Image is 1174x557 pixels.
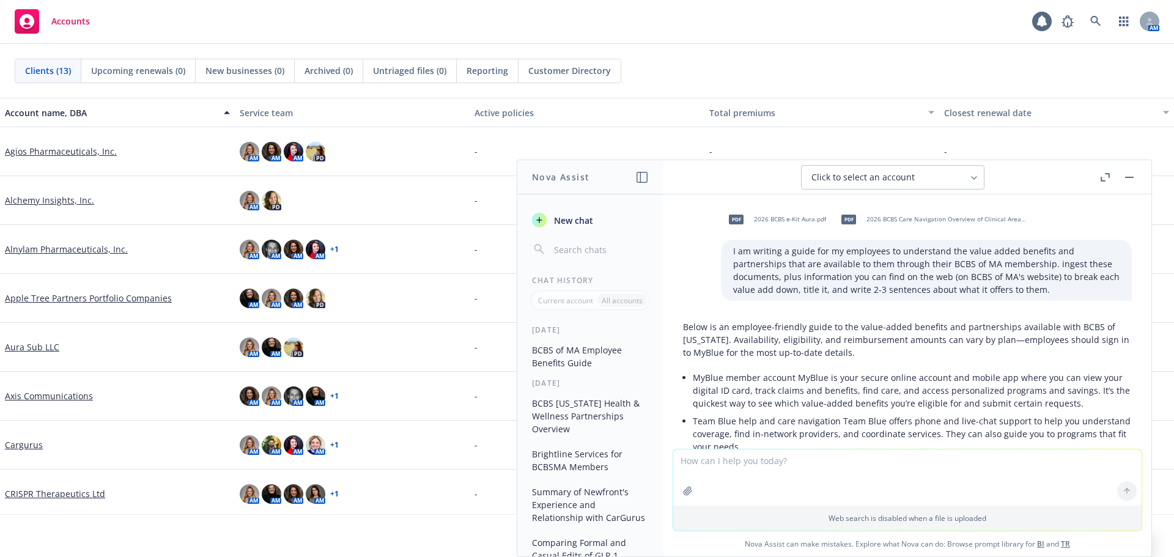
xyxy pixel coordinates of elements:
[811,171,915,183] span: Click to select an account
[284,435,303,455] img: photo
[474,341,478,353] span: -
[470,98,704,127] button: Active policies
[5,106,216,119] div: Account name, DBA
[235,98,470,127] button: Service team
[205,64,284,77] span: New businesses (0)
[284,484,303,504] img: photo
[833,204,1029,235] div: pdf2026 BCBS Care Navigation Overview of Clinical Areas Fully Insured Aura.pdf
[262,338,281,357] img: photo
[262,435,281,455] img: photo
[51,17,90,26] span: Accounts
[474,106,700,119] div: Active policies
[683,320,1132,359] p: Below is an employee-friendly guide to the value-added benefits and partnerships available with B...
[939,98,1174,127] button: Closest renewal date
[1061,539,1070,549] a: TR
[284,240,303,259] img: photo
[5,292,172,304] a: Apple Tree Partners Portfolio Companies
[262,142,281,161] img: photo
[5,243,128,256] a: Alnylam Pharmaceuticals, Inc.
[262,191,281,210] img: photo
[284,289,303,308] img: photo
[240,240,259,259] img: photo
[373,64,446,77] span: Untriaged files (0)
[240,386,259,406] img: photo
[240,106,465,119] div: Service team
[754,215,826,223] span: 2026 BCBS e-Kit Aura.pdf
[733,245,1120,296] p: I am writing a guide for my employees to understand the value added benefits and partnerships tha...
[709,106,921,119] div: Total premiums
[240,191,259,210] img: photo
[1084,9,1108,34] a: Search
[517,325,663,335] div: [DATE]
[240,338,259,357] img: photo
[330,490,339,498] a: + 1
[527,340,654,373] button: BCBS of MA Employee Benefits Guide
[240,484,259,504] img: photo
[5,438,43,451] a: Cargurus
[709,145,712,158] span: -
[681,513,1134,523] p: Web search is disabled when a file is uploaded
[306,435,325,455] img: photo
[240,289,259,308] img: photo
[474,292,478,304] span: -
[5,145,117,158] a: Agios Pharmaceuticals, Inc.
[262,386,281,406] img: photo
[306,240,325,259] img: photo
[704,98,939,127] button: Total premiums
[841,215,856,224] span: pdf
[305,64,353,77] span: Archived (0)
[474,438,478,451] span: -
[517,275,663,286] div: Chat History
[602,295,643,306] p: All accounts
[262,240,281,259] img: photo
[330,441,339,449] a: + 1
[866,215,1027,223] span: 2026 BCBS Care Navigation Overview of Clinical Areas Fully Insured Aura.pdf
[25,64,71,77] span: Clients (13)
[552,241,649,258] input: Search chats
[693,415,1132,453] p: Team Blue help and care navigation Team Blue offers phone and live-chat support to help you under...
[474,243,478,256] span: -
[527,393,654,439] button: BCBS [US_STATE] Health & Wellness Partnerships Overview
[474,487,478,500] span: -
[240,435,259,455] img: photo
[1037,539,1044,549] a: BI
[467,64,508,77] span: Reporting
[10,4,95,39] a: Accounts
[5,194,94,207] a: Alchemy Insights, Inc.
[330,393,339,400] a: + 1
[729,215,744,224] span: pdf
[528,64,611,77] span: Customer Directory
[91,64,185,77] span: Upcoming renewals (0)
[240,142,259,161] img: photo
[517,378,663,388] div: [DATE]
[306,386,325,406] img: photo
[693,371,1132,410] p: MyBlue member account MyBlue is your secure online account and mobile app where you can view your...
[5,389,93,402] a: Axis Communications
[474,145,478,158] span: -
[306,484,325,504] img: photo
[284,338,303,357] img: photo
[944,145,947,158] span: -
[330,246,339,253] a: + 1
[262,484,281,504] img: photo
[801,165,984,190] button: Click to select an account
[5,487,105,500] a: CRISPR Therapeutics Ltd
[474,194,478,207] span: -
[527,209,654,231] button: New chat
[5,341,59,353] a: Aura Sub LLC
[1055,9,1080,34] a: Report a Bug
[1112,9,1136,34] a: Switch app
[474,389,478,402] span: -
[721,204,829,235] div: pdf2026 BCBS e-Kit Aura.pdf
[306,289,325,308] img: photo
[668,531,1146,556] span: Nova Assist can make mistakes. Explore what Nova can do: Browse prompt library for and
[527,444,654,477] button: Brightline Services for BCBSMA Members
[944,106,1156,119] div: Closest renewal date
[284,142,303,161] img: photo
[552,214,593,227] span: New chat
[284,386,303,406] img: photo
[262,289,281,308] img: photo
[306,142,325,161] img: photo
[538,295,593,306] p: Current account
[527,482,654,528] button: Summary of Newfront's Experience and Relationship with CarGurus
